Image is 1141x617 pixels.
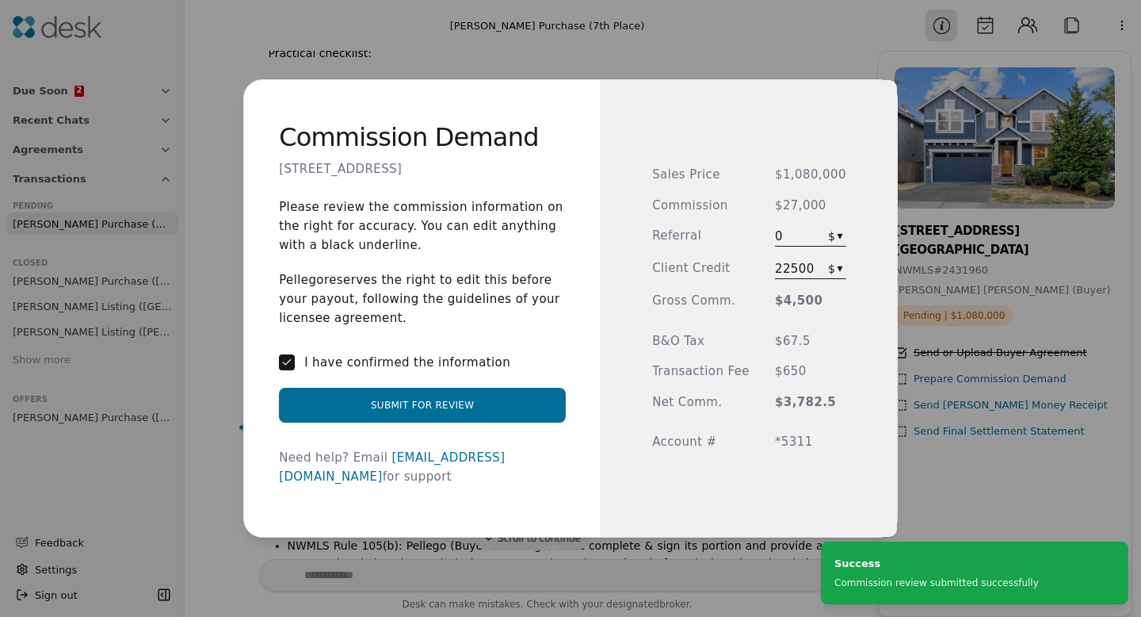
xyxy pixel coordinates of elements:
[775,362,846,381] span: $650
[775,332,846,351] span: $67.5
[652,362,750,381] span: Transaction Fee
[825,228,846,244] button: $
[825,261,846,277] button: $
[652,292,750,310] span: Gross Comm.
[652,166,750,184] span: Sales Price
[834,555,1039,572] div: Success
[775,433,846,451] span: *5311
[834,575,1039,591] div: Commission review submitted successfully
[279,388,566,423] button: Submit for Review
[279,160,402,178] p: [STREET_ADDRESS]
[383,469,452,484] span: for support
[652,433,750,451] span: Account #
[279,197,566,255] p: Please review the commission information on the right for accuracy. You can edit anything with a ...
[279,448,566,486] div: Need help? Email
[652,393,750,412] span: Net Comm.
[304,353,510,372] label: I have confirmed the information
[775,292,846,310] span: $4,500
[279,450,505,484] a: [EMAIL_ADDRESS][DOMAIN_NAME]
[775,227,819,246] span: 0
[775,166,846,184] span: $1,080,000
[652,259,750,279] span: Client Credit
[775,393,846,412] span: $3,782.5
[652,197,750,215] span: Commission
[652,227,750,247] span: Referral
[837,227,842,244] div: ▾
[775,197,846,215] span: $27,000
[279,270,566,328] p: Pellego reserves the right to edit this before your payout, following the guidelines of your lice...
[775,259,819,278] span: 22500
[279,131,539,144] h2: Commission Demand
[837,259,842,277] div: ▾
[652,332,750,351] span: B&O Tax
